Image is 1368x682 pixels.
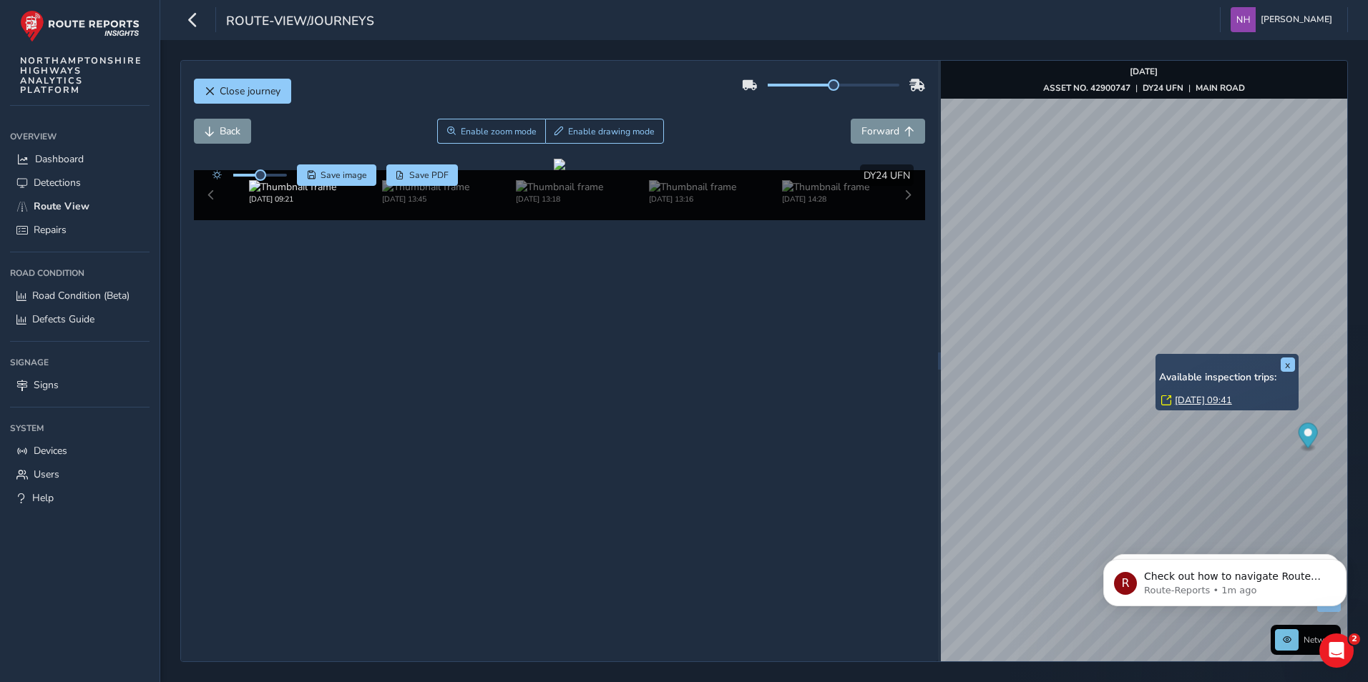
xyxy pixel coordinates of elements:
img: Thumbnail frame [382,180,469,194]
div: Signage [10,352,150,373]
button: Zoom [437,119,545,144]
a: Route View [10,194,150,218]
div: System [10,417,150,439]
img: diamond-layout [1231,7,1256,32]
a: Dashboard [10,147,150,171]
span: Repairs [34,223,67,237]
span: Enable drawing mode [568,126,655,137]
iframe: Intercom live chat [1319,633,1354,668]
a: Devices [10,439,150,463]
a: [DATE] 09:41 [1175,394,1232,407]
span: route-view/journeys [226,12,374,32]
span: Dashboard [35,152,84,166]
button: PDF [386,164,459,186]
span: 2 [1349,633,1360,645]
div: Road Condition [10,262,150,284]
span: Road Condition (Beta) [32,289,130,302]
div: [DATE] 13:16 [649,194,736,204]
a: Users [10,463,150,486]
strong: ASSET NO. 42900747 [1043,82,1130,94]
span: NORTHAMPTONSHIRE HIGHWAYS ANALYTICS PLATFORM [20,56,142,95]
span: Defects Guide [32,312,94,326]
div: [DATE] 13:18 [516,194,603,204]
button: [PERSON_NAME] [1231,7,1337,32]
iframe: Intercom notifications message [1082,529,1368,629]
div: Map marker [1298,422,1317,452]
span: Forward [861,124,899,138]
span: Save PDF [409,169,449,181]
a: Signs [10,373,150,397]
h6: Available inspection trips: [1159,372,1295,384]
img: Thumbnail frame [516,180,603,194]
div: | | [1043,82,1245,94]
div: Overview [10,126,150,147]
a: Help [10,486,150,510]
div: [DATE] 13:45 [382,194,469,204]
a: Defects Guide [10,307,150,331]
img: Thumbnail frame [782,180,869,194]
div: [DATE] 14:28 [782,194,869,204]
img: Thumbnail frame [249,180,336,194]
span: Route View [34,199,89,213]
button: Close journey [194,79,291,104]
a: Detections [10,171,150,194]
a: Road Condition (Beta) [10,284,150,307]
strong: [DATE] [1130,66,1158,77]
button: Forward [851,119,925,144]
span: Close journey [220,84,280,98]
button: Back [194,119,251,144]
span: Back [220,124,240,138]
span: Enable zoom mode [461,126,537,137]
a: Repairs [10,218,150,242]
span: Devices [34,444,67,458]
div: [DATE] 09:21 [249,194,336,204]
span: DY24 UFN [864,169,910,182]
button: x [1281,357,1295,372]
span: Signs [34,378,59,392]
span: Save image [321,169,367,181]
span: Network [1304,634,1337,646]
button: Draw [545,119,665,144]
span: [PERSON_NAME] [1261,7,1332,32]
span: Detections [34,176,81,189]
img: rr logo [20,10,140,42]
button: Save [297,164,376,186]
span: Help [32,491,54,505]
img: Thumbnail frame [649,180,736,194]
span: Users [34,468,59,481]
strong: MAIN ROAD [1196,82,1245,94]
strong: DY24 UFN [1143,82,1183,94]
